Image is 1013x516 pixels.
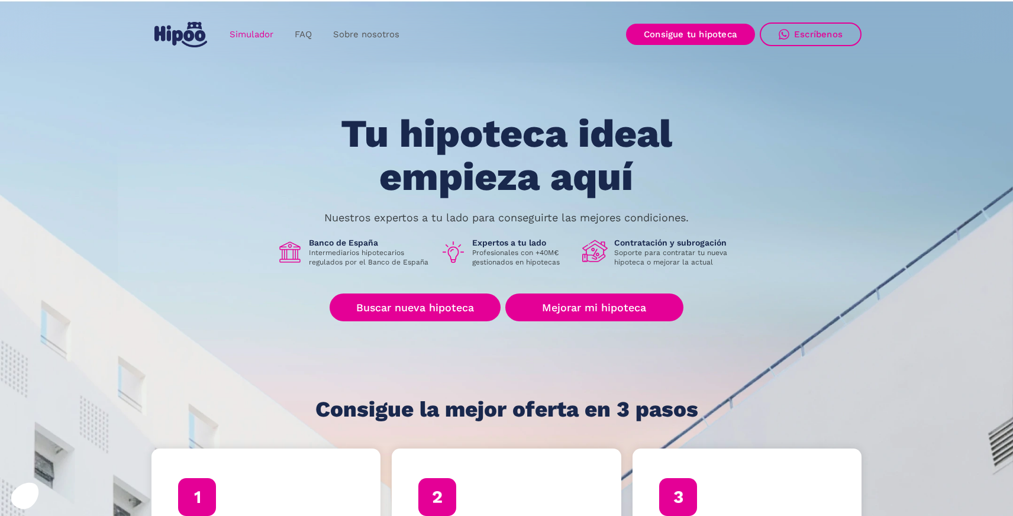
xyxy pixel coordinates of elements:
[324,213,689,222] p: Nuestros expertos a tu lado para conseguirte las mejores condiciones.
[282,112,731,198] h1: Tu hipoteca ideal empieza aquí
[315,398,698,421] h1: Consigue la mejor oferta en 3 pasos
[330,294,501,321] a: Buscar nueva hipoteca
[472,237,573,248] h1: Expertos a tu lado
[794,29,843,40] div: Escríbenos
[505,294,683,321] a: Mejorar mi hipoteca
[760,22,862,46] a: Escríbenos
[284,23,322,46] a: FAQ
[309,237,431,248] h1: Banco de España
[322,23,410,46] a: Sobre nosotros
[626,24,755,45] a: Consigue tu hipoteca
[309,248,431,267] p: Intermediarios hipotecarios regulados por el Banco de España
[219,23,284,46] a: Simulador
[472,248,573,267] p: Profesionales con +40M€ gestionados en hipotecas
[614,248,736,267] p: Soporte para contratar tu nueva hipoteca o mejorar la actual
[614,237,736,248] h1: Contratación y subrogación
[151,17,209,52] a: home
